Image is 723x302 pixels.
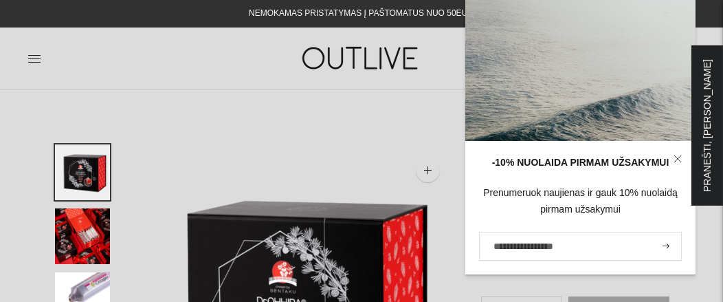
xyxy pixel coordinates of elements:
button: Translation missing: en.general.accessibility.image_thumbail [55,144,110,200]
div: NEMOKAMAS PRISTATYMAS Į PAŠTOMATUS NUO 50EUR [249,6,474,22]
button: Translation missing: en.general.accessibility.image_thumbail [55,208,110,264]
div: Prenumeruok naujienas ir gauk 10% nuolaidą pirmam užsakymui [479,185,682,218]
img: OUTLIVE [276,34,447,82]
div: -10% NUOLAIDA PIRMAM UŽSAKYMUI [479,155,682,171]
